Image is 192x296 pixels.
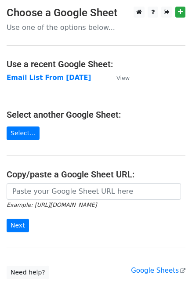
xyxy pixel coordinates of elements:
h4: Use a recent Google Sheet: [7,59,185,69]
a: Select... [7,126,40,140]
a: Need help? [7,266,49,279]
h4: Select another Google Sheet: [7,109,185,120]
small: Example: [URL][DOMAIN_NAME] [7,202,97,208]
h3: Choose a Google Sheet [7,7,185,19]
a: Google Sheets [131,267,185,274]
h4: Copy/paste a Google Sheet URL: [7,169,185,180]
input: Paste your Google Sheet URL here [7,183,181,200]
a: Email List From [DATE] [7,74,91,82]
a: View [108,74,130,82]
input: Next [7,219,29,232]
small: View [116,75,130,81]
p: Use one of the options below... [7,23,185,32]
